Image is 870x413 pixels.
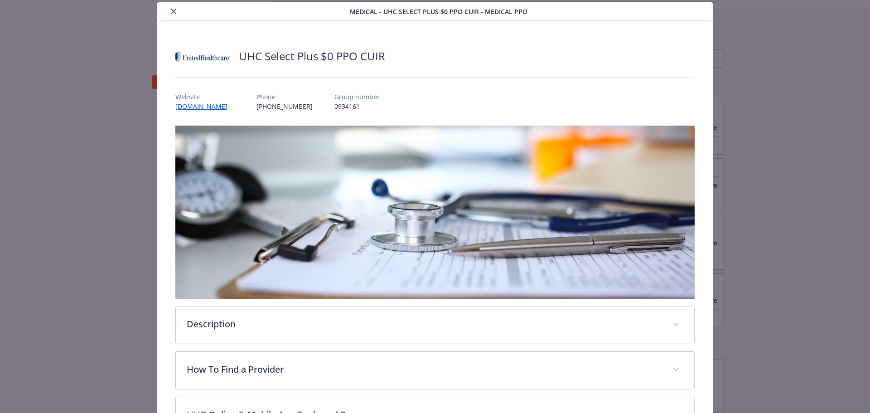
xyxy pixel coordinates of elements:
div: How To Find a Provider [176,352,695,389]
p: 0934161 [334,102,380,111]
img: United Healthcare Insurance Company [175,43,230,70]
p: Website [175,92,235,102]
p: How To Find a Provider [187,363,662,376]
p: [PHONE_NUMBER] [256,102,313,111]
h2: UHC Select Plus $0 PPO CUIR [239,49,385,64]
span: Medical - UHC Select Plus $0 PPO CUIR - Medical PPO [350,7,527,16]
a: [DOMAIN_NAME] [175,102,235,111]
p: Description [187,317,662,331]
p: Group number [334,92,380,102]
p: Phone [256,92,313,102]
button: close [168,6,179,17]
div: Description [176,306,695,344]
img: banner [175,126,695,299]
